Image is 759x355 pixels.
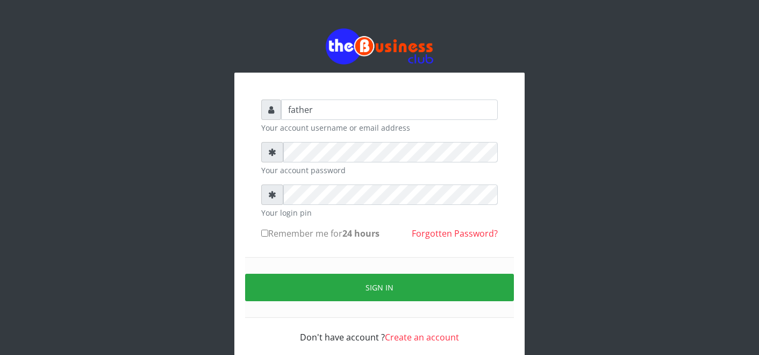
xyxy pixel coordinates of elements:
b: 24 hours [342,228,379,239]
label: Remember me for [261,227,379,240]
a: Create an account [385,331,459,343]
small: Your account password [261,165,498,176]
button: Sign in [245,274,514,301]
small: Your account username or email address [261,122,498,133]
a: Forgotten Password? [412,228,498,239]
input: Username or email address [281,100,498,120]
div: Don't have account ? [261,318,498,344]
input: Remember me for24 hours [261,230,268,237]
small: Your login pin [261,207,498,218]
